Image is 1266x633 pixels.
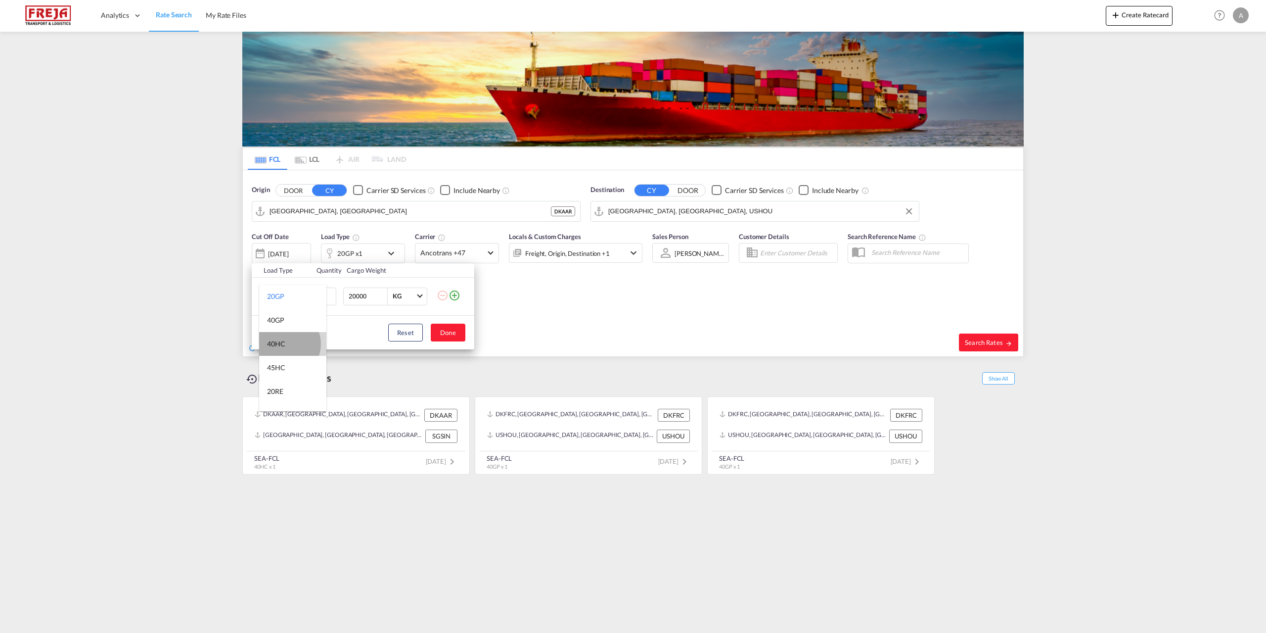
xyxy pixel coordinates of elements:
div: 40GP [267,315,284,325]
div: 20GP [267,292,284,301]
div: 40HC [267,339,285,349]
div: 45HC [267,363,285,373]
div: 20RE [267,387,283,396]
div: 40RE [267,410,283,420]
